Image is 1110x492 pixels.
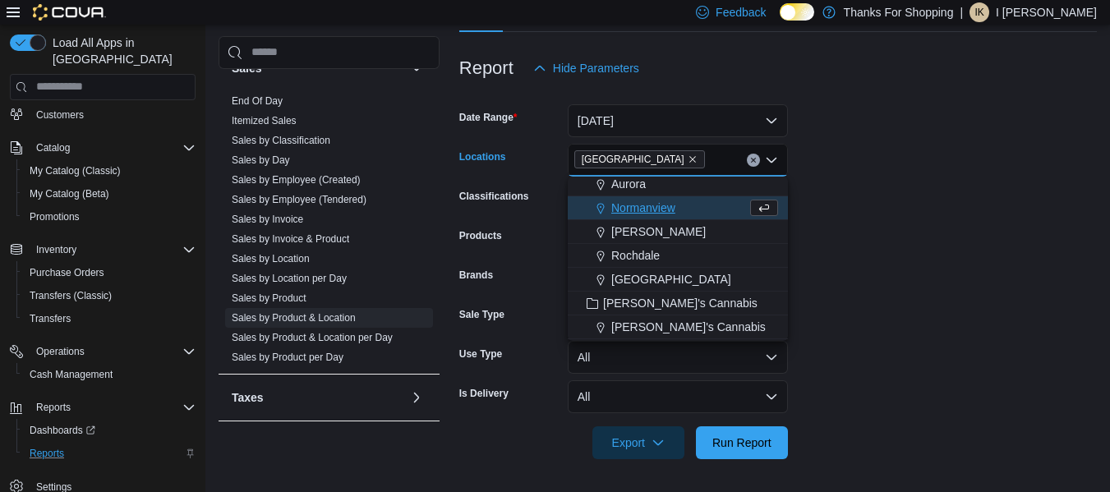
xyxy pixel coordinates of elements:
[23,161,196,181] span: My Catalog (Classic)
[232,332,393,343] a: Sales by Product & Location per Day
[30,342,196,361] span: Operations
[611,223,706,240] span: [PERSON_NAME]
[16,261,202,284] button: Purchase Orders
[407,388,426,407] button: Taxes
[232,154,290,166] a: Sales by Day
[30,266,104,279] span: Purchase Orders
[23,421,102,440] a: Dashboards
[36,108,84,122] span: Customers
[602,426,675,459] span: Export
[765,154,778,167] button: Close list of options
[696,426,788,459] button: Run Report
[16,363,202,386] button: Cash Management
[30,398,196,417] span: Reports
[232,95,283,107] a: End Of Day
[3,136,202,159] button: Catalog
[970,2,989,22] div: I Kirk
[459,387,509,400] label: Is Delivery
[232,213,303,226] span: Sales by Invoice
[30,240,83,260] button: Inventory
[23,365,196,384] span: Cash Management
[23,263,196,283] span: Purchase Orders
[232,252,310,265] span: Sales by Location
[3,340,202,363] button: Operations
[23,207,196,227] span: Promotions
[232,232,349,246] span: Sales by Invoice & Product
[568,292,788,315] button: [PERSON_NAME]'s Cannabis
[459,269,493,282] label: Brands
[232,311,356,324] span: Sales by Product & Location
[568,315,788,339] button: [PERSON_NAME]'s Cannabis
[232,154,290,167] span: Sales by Day
[232,135,330,146] a: Sales by Classification
[611,271,731,287] span: [GEOGRAPHIC_DATA]
[232,194,366,205] a: Sales by Employee (Tendered)
[30,447,64,460] span: Reports
[568,268,788,292] button: [GEOGRAPHIC_DATA]
[459,111,518,124] label: Date Range
[232,115,297,126] a: Itemized Sales
[568,341,788,374] button: All
[232,233,349,245] a: Sales by Invoice & Product
[23,161,127,181] a: My Catalog (Classic)
[23,263,111,283] a: Purchase Orders
[36,345,85,358] span: Operations
[16,182,202,205] button: My Catalog (Beta)
[459,308,504,321] label: Sale Type
[23,286,196,306] span: Transfers (Classic)
[23,421,196,440] span: Dashboards
[232,389,264,406] h3: Taxes
[844,2,954,22] p: Thanks For Shopping
[30,342,91,361] button: Operations
[568,220,788,244] button: [PERSON_NAME]
[611,247,660,264] span: Rochdale
[16,419,202,442] a: Dashboards
[16,159,202,182] button: My Catalog (Classic)
[232,292,306,305] span: Sales by Product
[30,210,80,223] span: Promotions
[23,184,196,204] span: My Catalog (Beta)
[407,58,426,78] button: Sales
[23,286,118,306] a: Transfers (Classic)
[232,193,366,206] span: Sales by Employee (Tendered)
[568,380,788,413] button: All
[232,272,347,285] span: Sales by Location per Day
[23,207,86,227] a: Promotions
[30,312,71,325] span: Transfers
[974,2,983,22] span: IK
[568,339,788,363] button: The Bakery
[611,200,675,216] span: Normanview
[459,190,529,203] label: Classifications
[232,173,361,186] span: Sales by Employee (Created)
[459,150,506,163] label: Locations
[712,435,771,451] span: Run Report
[36,141,70,154] span: Catalog
[30,164,121,177] span: My Catalog (Classic)
[30,105,90,125] a: Customers
[527,52,646,85] button: Hide Parameters
[23,444,196,463] span: Reports
[23,365,119,384] a: Cash Management
[232,114,297,127] span: Itemized Sales
[16,442,202,465] button: Reports
[30,424,95,437] span: Dashboards
[568,196,788,220] button: Normanview
[16,284,202,307] button: Transfers (Classic)
[574,150,705,168] span: Harbour Landing
[582,151,684,168] span: [GEOGRAPHIC_DATA]
[219,91,440,374] div: Sales
[232,174,361,186] a: Sales by Employee (Created)
[716,4,766,21] span: Feedback
[459,58,514,78] h3: Report
[23,444,71,463] a: Reports
[30,398,77,417] button: Reports
[568,172,788,196] button: Aurora
[611,176,646,192] span: Aurora
[960,2,963,22] p: |
[3,102,202,126] button: Customers
[30,103,196,124] span: Customers
[780,3,814,21] input: Dark Mode
[232,389,403,406] button: Taxes
[30,138,76,158] button: Catalog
